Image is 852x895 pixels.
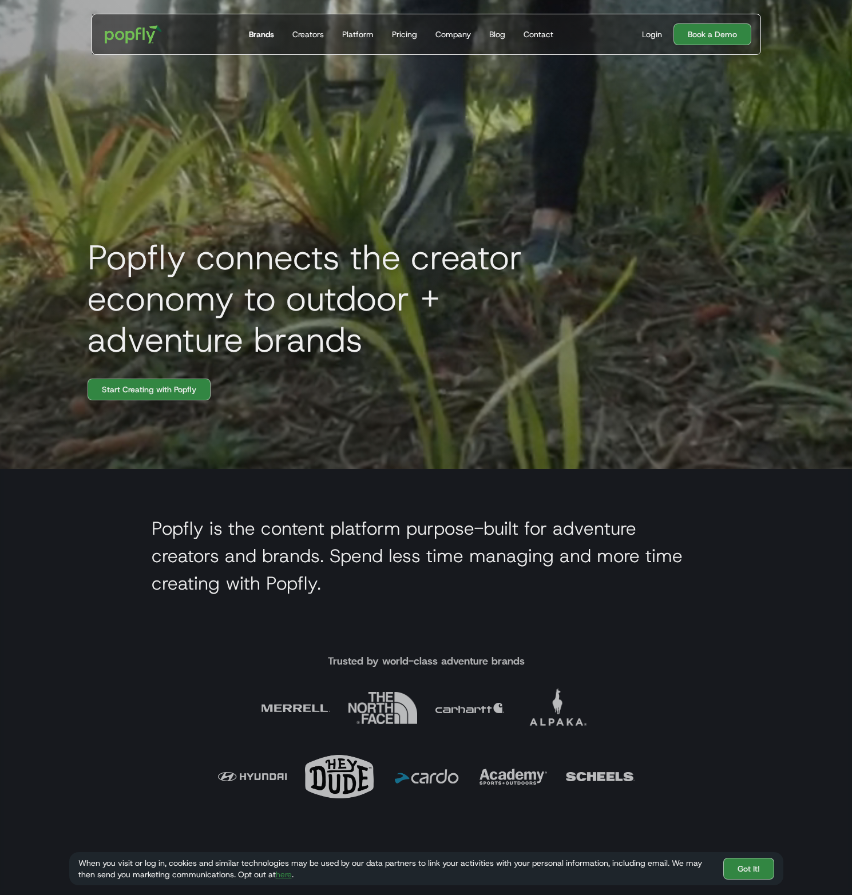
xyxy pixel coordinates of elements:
[249,29,274,40] div: Brands
[288,14,328,54] a: Creators
[637,29,667,40] a: Login
[485,14,510,54] a: Blog
[88,379,211,400] a: Start Creating with Popfly
[338,14,378,54] a: Platform
[431,14,475,54] a: Company
[435,29,471,40] div: Company
[78,857,714,880] div: When you visit or log in, cookies and similar technologies may be used by our data partners to li...
[244,14,279,54] a: Brands
[292,29,324,40] div: Creators
[489,29,505,40] div: Blog
[524,29,553,40] div: Contact
[328,654,525,668] h4: Trusted by world-class adventure brands
[519,14,558,54] a: Contact
[97,17,171,51] a: home
[642,29,662,40] div: Login
[387,14,422,54] a: Pricing
[78,237,593,360] h1: Popfly connects the creator economy to outdoor + adventure brands
[673,23,751,45] a: Book a Demo
[392,29,417,40] div: Pricing
[152,515,701,597] h2: Popfly is the content platform purpose-built for adventure creators and brands. Spend less time m...
[276,869,292,880] a: here
[723,858,774,880] a: Got It!
[342,29,374,40] div: Platform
